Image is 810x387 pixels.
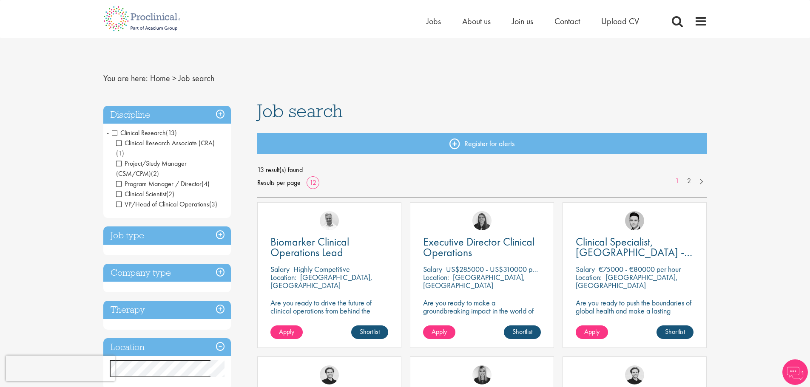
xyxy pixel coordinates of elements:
span: - [106,126,109,139]
a: Apply [270,325,303,339]
iframe: reCAPTCHA [6,356,115,381]
span: VP/Head of Clinical Operations [116,200,217,209]
span: Salary [423,264,442,274]
a: Register for alerts [257,133,707,154]
span: Clinical Research Associate (CRA) [116,138,215,147]
a: Shortlist [504,325,541,339]
span: Salary [576,264,595,274]
img: Ciara Noble [472,211,492,230]
h3: Therapy [103,301,231,319]
a: Join us [512,16,533,27]
img: Joshua Bye [320,211,339,230]
h3: Company type [103,264,231,282]
span: Location: [270,272,296,282]
span: Clinical Research [112,128,177,137]
span: Program Manager / Director [116,179,202,188]
span: Apply [432,327,447,336]
span: Biomarker Clinical Operations Lead [270,234,349,260]
a: 2 [683,176,695,186]
span: Job search [257,99,343,122]
a: About us [462,16,491,27]
a: Jobs [426,16,441,27]
span: Salary [270,264,290,274]
span: You are here: [103,73,148,84]
span: Clinical Research Associate (CRA) [116,138,215,158]
a: Shortlist [351,325,388,339]
h3: Location [103,338,231,356]
a: 1 [671,176,683,186]
a: Upload CV [601,16,639,27]
p: Are you ready to push the boundaries of global health and make a lasting impact? This role at a h... [576,299,693,339]
a: 12 [307,178,319,187]
p: Are you ready to make a groundbreaking impact in the world of biotechnology? Join a growing compa... [423,299,541,339]
p: [GEOGRAPHIC_DATA], [GEOGRAPHIC_DATA] [423,272,525,290]
span: Executive Director Clinical Operations [423,234,534,260]
span: (1) [116,149,124,158]
span: Location: [423,272,449,282]
span: Apply [584,327,600,336]
h3: Discipline [103,106,231,124]
p: Highly Competitive [293,264,350,274]
span: Program Manager / Director [116,179,210,188]
span: Apply [279,327,294,336]
a: Clinical Specialist, [GEOGRAPHIC_DATA] - Cardiac [576,237,693,258]
h3: Job type [103,226,231,245]
a: Executive Director Clinical Operations [423,237,541,258]
p: Are you ready to drive the future of clinical operations from behind the scenes? Looking to be in... [270,299,388,339]
span: 13 result(s) found [257,164,707,176]
span: Job search [179,73,214,84]
a: breadcrumb link [150,73,170,84]
span: Clinical Scientist [116,189,174,198]
span: (13) [166,128,177,137]
img: Connor Lynes [625,211,644,230]
img: Nico Kohlwes [625,365,644,384]
a: Shortlist [657,325,693,339]
span: (3) [209,200,217,209]
span: (2) [151,169,159,178]
p: [GEOGRAPHIC_DATA], [GEOGRAPHIC_DATA] [270,272,372,290]
span: Clinical Specialist, [GEOGRAPHIC_DATA] - Cardiac [576,234,692,270]
a: Biomarker Clinical Operations Lead [270,237,388,258]
span: Results per page [257,176,301,189]
img: Janelle Jones [472,365,492,384]
img: Nico Kohlwes [320,365,339,384]
span: Project/Study Manager (CSM/CPM) [116,159,187,178]
span: (4) [202,179,210,188]
a: Apply [423,325,455,339]
p: €75000 - €80000 per hour [599,264,681,274]
span: Location: [576,272,602,282]
span: (2) [166,189,174,198]
span: Clinical Research [112,128,166,137]
span: > [172,73,176,84]
a: Apply [576,325,608,339]
span: Clinical Scientist [116,189,166,198]
p: US$285000 - US$310000 per annum [446,264,559,274]
p: [GEOGRAPHIC_DATA], [GEOGRAPHIC_DATA] [576,272,678,290]
span: VP/Head of Clinical Operations [116,200,209,209]
img: Chatbot [782,359,808,385]
a: Contact [554,16,580,27]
